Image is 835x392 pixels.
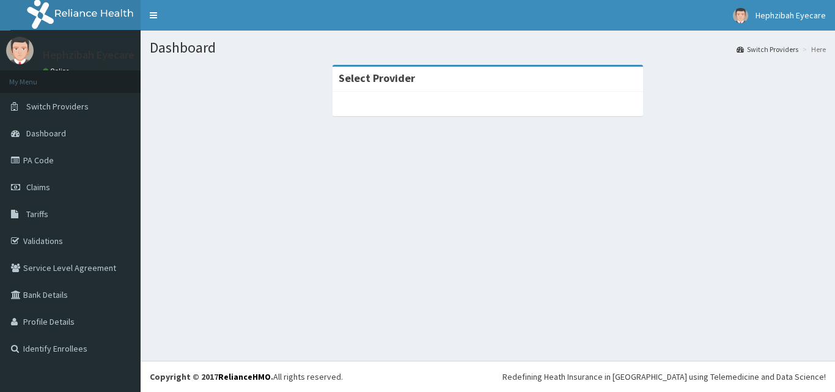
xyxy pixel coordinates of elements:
div: Redefining Heath Insurance in [GEOGRAPHIC_DATA] using Telemedicine and Data Science! [502,371,826,383]
strong: Copyright © 2017 . [150,371,273,382]
span: Claims [26,182,50,193]
footer: All rights reserved. [141,361,835,392]
img: User Image [6,37,34,64]
p: Hephzibah Eyecare [43,50,134,61]
h1: Dashboard [150,40,826,56]
a: RelianceHMO [218,371,271,382]
span: Dashboard [26,128,66,139]
span: Switch Providers [26,101,89,112]
img: User Image [733,8,748,23]
a: Online [43,67,72,75]
a: Switch Providers [737,44,798,54]
span: Tariffs [26,209,48,220]
li: Here [800,44,826,54]
strong: Select Provider [339,71,415,85]
span: Hephzibah Eyecare [756,10,826,21]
